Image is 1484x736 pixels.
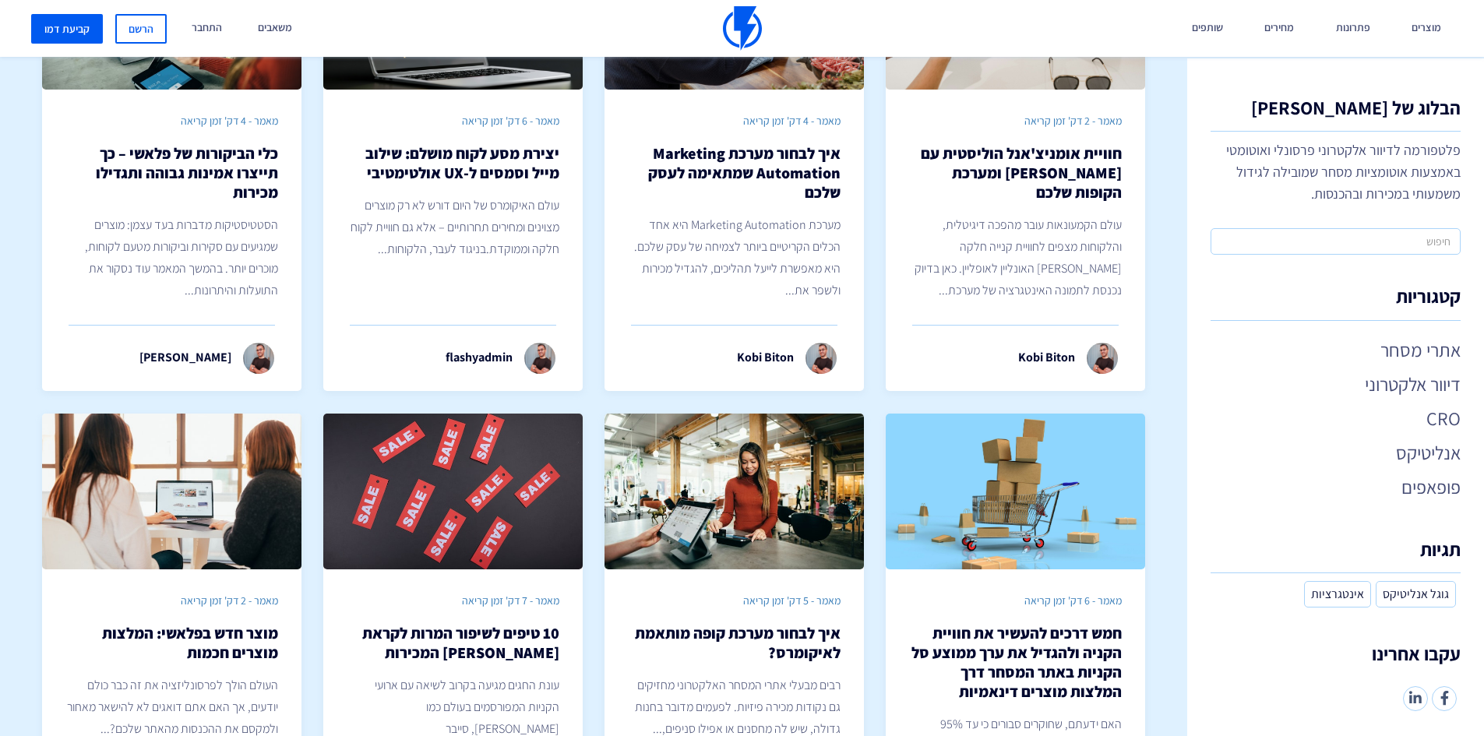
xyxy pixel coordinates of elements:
span: מאמר - 7 דק' זמן קריאה [462,593,559,607]
h4: עקבו אחרינו [1211,643,1461,678]
span: מאמר - 4 דק' זמן קריאה [181,114,278,128]
p: [PERSON_NAME] [139,349,231,367]
p: Kobi Biton [1018,349,1075,367]
input: חיפוש [1211,228,1461,255]
span: מאמר - 2 דק' זמן קריאה [1024,114,1122,128]
span: מאמר - 2 דק' זמן קריאה [181,593,278,607]
h2: חוויית אומניצ'אנל הוליסטית עם [PERSON_NAME] ומערכת הקופות שלכם [909,144,1121,202]
h2: מוצר חדש בפלאשי: המלצות מוצרים חכמות [65,624,277,663]
p: הסטטיסטיקות מדברות בעד עצמן: מוצרים שמגיעים עם סקירות וביקורות מטעם לקוחות, מוכרים יותר. בהמשך המ... [65,214,277,301]
p: מערכת Marketing Automation היא אחד הכלים הקריטיים ביותר לצמיחה של עסק שלכם. היא מאפשרת לייעל תהלי... [628,214,840,301]
a: CRO [1211,405,1461,431]
h4: קטגוריות [1211,286,1461,320]
a: גוגל אנליטיקס [1376,581,1456,607]
span: מאמר - 5 דק' זמן קריאה [743,593,841,607]
a: אתרי מסחר [1211,336,1461,363]
h2: 10 טיפים לשיפור המרות לקראת [PERSON_NAME] המכירות [347,624,559,663]
h2: חמש דרכים להעשיר את חוויית הקניה ולהגדיל את ערך ממוצע סל הקניות באתר המסחר דרך המלצות מוצרים דינא... [909,624,1121,702]
p: פלטפורמה לדיוור אלקטרוני פרסונלי ואוטומטי באמצעות אוטומציות מסחר שמובילה לגידול משמעותי במכירות ו... [1211,139,1461,205]
p: עולם האיקומרס של היום דורש לא רק מוצרים מצוינים ומחירים תחרותיים – אלא גם חוויית לקוח חלקה וממוקד... [347,195,559,260]
a: פופאפים [1211,474,1461,500]
h2: כלי הביקורות של פלאשי – כך תייצרו אמינות גבוהה ותגדילו מכירות [65,144,277,202]
p: עולם הקמעונאות עובר מהפכה דיגיטלית, והלקוחות מצפים לחוויית קנייה חלקה [PERSON_NAME] האונליין לאופ... [909,214,1121,301]
a: אנליטיקס [1211,439,1461,466]
a: דיוור אלקטרוני [1211,371,1461,397]
a: אינטגרציות [1304,581,1371,607]
h1: הבלוג של [PERSON_NAME] [1211,97,1461,132]
p: Kobi Biton [737,349,794,367]
p: flashyadmin [446,349,513,367]
span: מאמר - 6 דק' זמן קריאה [462,114,559,128]
h4: תגיות [1211,539,1461,573]
span: מאמר - 4 דק' זמן קריאה [743,114,841,128]
h2: איך לבחור מערכת קופה מותאמת לאיקומרס? [628,624,840,663]
a: הרשם [115,14,167,44]
span: מאמר - 6 דק' זמן קריאה [1024,593,1122,607]
h2: איך לבחור מערכת Marketing Automation שמתאימה לעסק שלכם [628,144,840,202]
a: קביעת דמו [31,14,103,44]
h2: יצירת מסע לקוח מושלם: שילוב מייל וסמסים ל-UX אולטימטיבי [347,144,559,183]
